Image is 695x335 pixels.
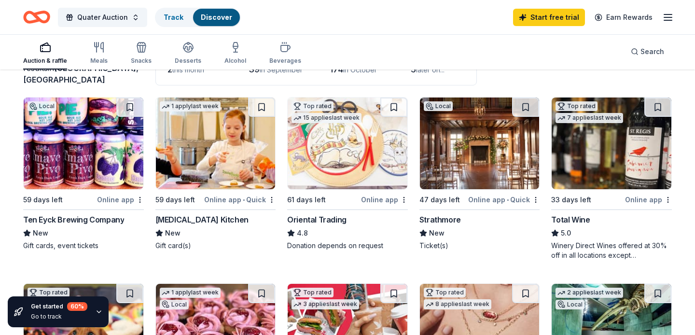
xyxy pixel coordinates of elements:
[165,227,181,239] span: New
[175,57,201,65] div: Desserts
[419,241,540,251] div: Ticket(s)
[155,194,195,206] div: 59 days left
[160,300,189,309] div: Local
[361,194,408,206] div: Online app
[292,288,334,297] div: Top rated
[292,299,359,309] div: 3 applies last week
[419,97,540,251] a: Image for StrathmoreLocal47 days leftOnline app•QuickStrathmoreNewTicket(s)
[24,98,143,189] img: Image for Ten Eyck Brewing Company
[224,38,246,70] button: Alcohol
[175,38,201,70] button: Desserts
[224,57,246,65] div: Alcohol
[58,8,147,27] button: Quater Auction
[556,113,623,123] div: 7 applies last week
[23,241,144,251] div: Gift cards, event tickets
[204,194,276,206] div: Online app Quick
[343,66,377,74] span: in October
[424,101,453,111] div: Local
[156,98,276,189] img: Image for Taste Buds Kitchen
[155,241,276,251] div: Gift card(s)
[640,46,664,57] span: Search
[420,98,540,189] img: Image for Strathmore
[292,113,361,123] div: 15 applies last week
[551,241,672,260] div: Winery Direct Wines offered at 30% off in all locations except [GEOGRAPHIC_DATA], [GEOGRAPHIC_DAT...
[297,227,308,239] span: 4.8
[90,57,108,65] div: Meals
[507,196,509,204] span: •
[260,66,303,74] span: in September
[97,194,144,206] div: Online app
[28,101,56,111] div: Local
[67,302,87,311] div: 60 %
[164,13,183,21] a: Track
[513,9,585,26] a: Start free trial
[243,196,245,204] span: •
[90,38,108,70] button: Meals
[33,227,48,239] span: New
[23,57,67,65] div: Auction & raffle
[287,214,347,225] div: Oriental Trading
[556,300,584,309] div: Local
[551,214,590,225] div: Total Wine
[23,6,50,28] a: Home
[172,66,204,74] span: this month
[31,302,87,311] div: Get started
[155,97,276,251] a: Image for Taste Buds Kitchen1 applylast week59 days leftOnline app•Quick[MEDICAL_DATA] KitchenNew...
[551,194,591,206] div: 33 days left
[424,299,491,309] div: 8 applies last week
[201,13,232,21] a: Discover
[419,194,460,206] div: 47 days left
[287,241,408,251] div: Donation depends on request
[287,194,326,206] div: 61 days left
[589,9,658,26] a: Earn Rewards
[552,98,671,189] img: Image for Total Wine
[419,214,461,225] div: Strathmore
[23,62,144,85] div: results
[288,98,407,189] img: Image for Oriental Trading
[77,12,128,23] span: Quater Auction
[625,194,672,206] div: Online app
[429,227,445,239] span: New
[155,8,241,27] button: TrackDiscover
[131,38,152,70] button: Snacks
[561,227,571,239] span: 5.0
[160,101,221,112] div: 1 apply last week
[131,57,152,65] div: Snacks
[269,38,301,70] button: Beverages
[23,97,144,251] a: Image for Ten Eyck Brewing CompanyLocal59 days leftOnline appTen Eyck Brewing CompanyNewGift card...
[468,194,540,206] div: Online app Quick
[424,288,466,297] div: Top rated
[551,97,672,260] a: Image for Total WineTop rated7 applieslast week33 days leftOnline appTotal Wine5.0Winery Direct W...
[23,194,63,206] div: 59 days left
[269,57,301,65] div: Beverages
[292,101,334,111] div: Top rated
[23,38,67,70] button: Auction & raffle
[556,101,598,111] div: Top rated
[416,66,445,74] span: later on...
[23,214,124,225] div: Ten Eyck Brewing Company
[31,313,87,321] div: Go to track
[28,288,69,297] div: Top rated
[160,288,221,298] div: 1 apply last week
[623,42,672,61] button: Search
[287,97,408,251] a: Image for Oriental TradingTop rated15 applieslast week61 days leftOnline appOriental Trading4.8Do...
[155,214,249,225] div: [MEDICAL_DATA] Kitchen
[556,288,623,298] div: 2 applies last week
